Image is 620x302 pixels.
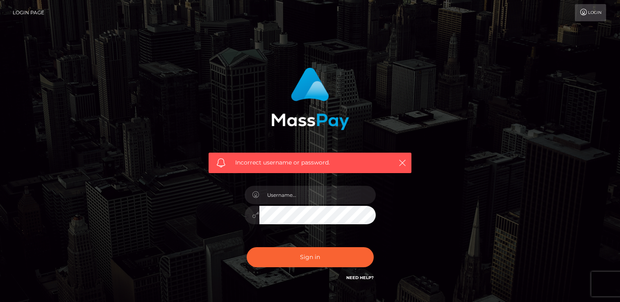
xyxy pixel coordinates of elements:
[346,275,374,280] a: Need Help?
[259,186,376,204] input: Username...
[13,4,44,21] a: Login Page
[247,247,374,267] button: Sign in
[271,68,349,130] img: MassPay Login
[235,158,385,167] span: Incorrect username or password.
[575,4,606,21] a: Login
